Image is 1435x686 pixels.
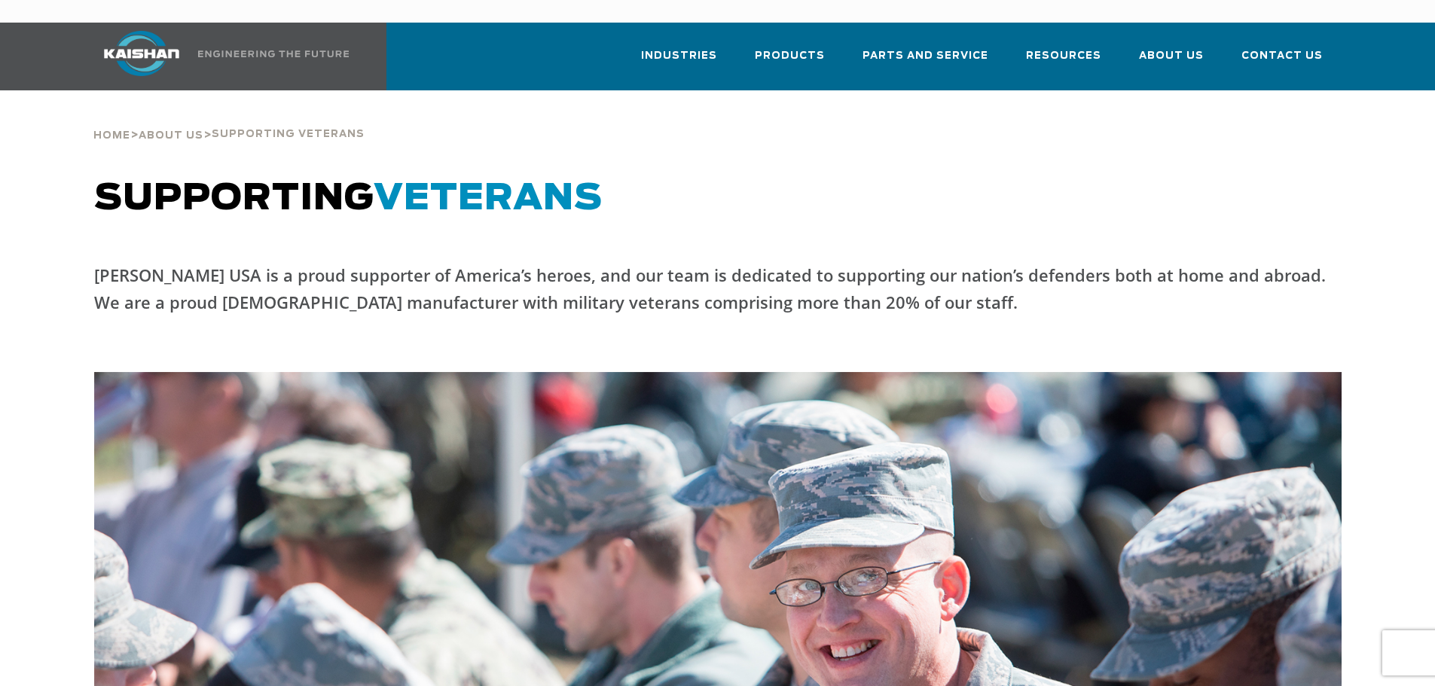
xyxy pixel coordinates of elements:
span: About Us [139,131,203,141]
span: Parts and Service [863,47,988,65]
span: VETERANS [374,181,603,217]
span: Supporting Veterans [212,130,365,139]
span: Contact Us [1241,47,1323,65]
a: Products [755,36,825,87]
span: Home [93,131,130,141]
a: About Us [1139,36,1204,87]
span: Products [755,47,825,65]
span: SUPPORTING [94,181,603,217]
div: > > [93,90,365,148]
img: kaishan logo [85,31,198,76]
a: Home [93,128,130,142]
a: Kaishan USA [85,23,352,90]
a: Industries [641,36,717,87]
span: Industries [641,47,717,65]
a: Parts and Service [863,36,988,87]
p: [PERSON_NAME] USA is a proud supporter of America’s heroes, and our team is dedicated to supporti... [94,261,1342,316]
a: About Us [139,128,203,142]
a: Contact Us [1241,36,1323,87]
a: Resources [1026,36,1101,87]
span: About Us [1139,47,1204,65]
span: Resources [1026,47,1101,65]
img: Engineering the future [198,50,349,57]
